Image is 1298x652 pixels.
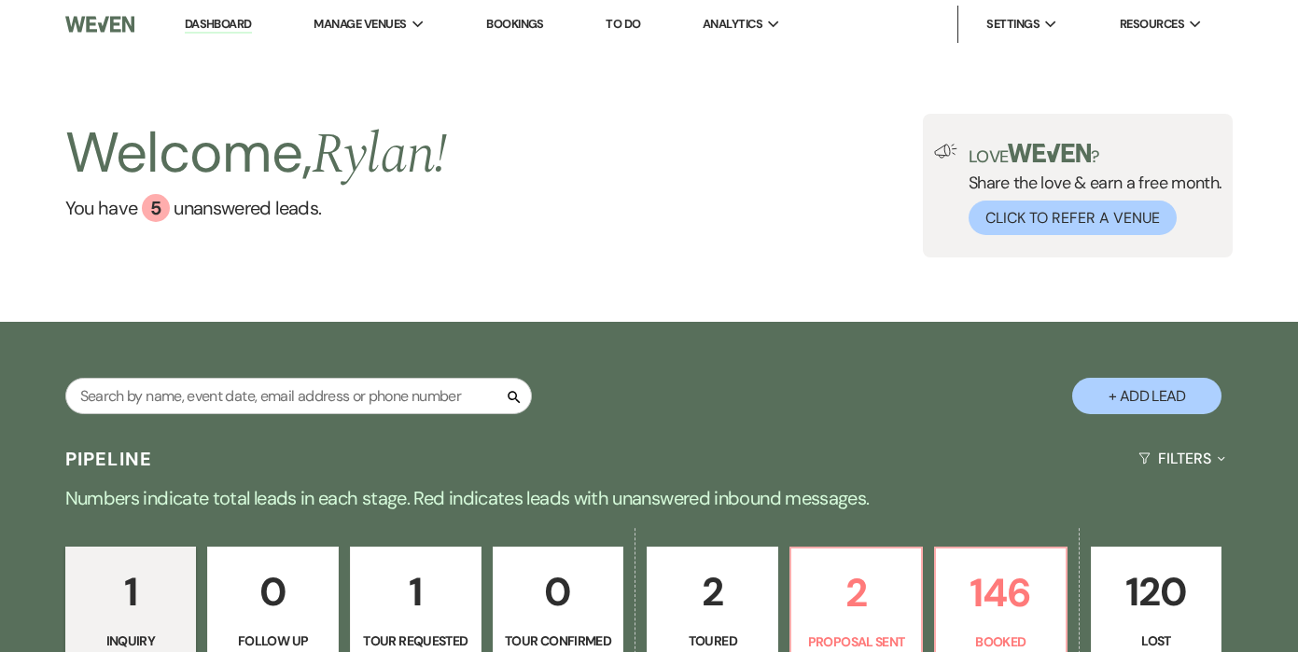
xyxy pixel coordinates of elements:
div: 5 [142,194,170,222]
button: Filters [1131,434,1233,483]
p: Lost [1103,631,1210,651]
h3: Pipeline [65,446,153,472]
img: loud-speaker-illustration.svg [934,144,957,159]
p: Tour Requested [362,631,469,651]
p: 0 [219,561,327,623]
span: Resources [1120,15,1184,34]
p: Follow Up [219,631,327,651]
span: Rylan ! [312,112,447,198]
p: 120 [1103,561,1210,623]
img: weven-logo-green.svg [1008,144,1091,162]
p: 146 [947,562,1054,624]
p: Proposal Sent [803,631,910,652]
span: Manage Venues [314,15,406,34]
p: 2 [803,562,910,624]
p: Toured [659,631,766,651]
a: To Do [606,16,640,32]
p: Inquiry [77,631,185,651]
span: Analytics [703,15,762,34]
span: Settings [986,15,1040,34]
img: Weven Logo [65,5,135,44]
p: Tour Confirmed [505,631,612,651]
button: Click to Refer a Venue [969,201,1177,235]
div: Share the love & earn a free month. [957,144,1222,235]
a: Bookings [486,16,544,32]
p: Love ? [969,144,1222,165]
p: 1 [77,561,185,623]
a: You have 5 unanswered leads. [65,194,448,222]
h2: Welcome, [65,114,448,194]
p: 2 [659,561,766,623]
input: Search by name, event date, email address or phone number [65,378,532,414]
a: Dashboard [185,16,252,34]
button: + Add Lead [1072,378,1221,414]
p: 0 [505,561,612,623]
p: 1 [362,561,469,623]
p: Booked [947,631,1054,652]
